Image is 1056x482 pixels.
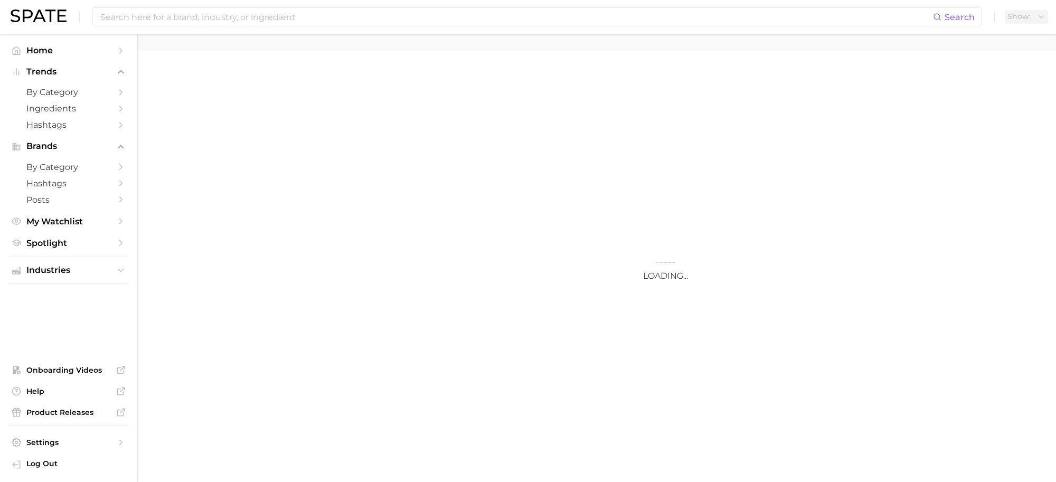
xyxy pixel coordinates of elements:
[1005,10,1048,24] button: Show
[26,162,111,172] span: by Category
[26,45,111,55] span: Home
[8,159,129,175] a: by Category
[26,195,111,205] span: Posts
[1007,14,1031,20] span: Show
[8,404,129,420] a: Product Releases
[8,434,129,450] a: Settings
[26,216,111,226] span: My Watchlist
[8,235,129,251] a: Spotlight
[8,175,129,192] a: Hashtags
[8,84,129,100] a: by Category
[26,178,111,188] span: Hashtags
[26,459,120,468] span: Log Out
[26,141,111,151] span: Brands
[26,266,111,275] span: Industries
[8,362,129,378] a: Onboarding Videos
[26,365,111,375] span: Onboarding Videos
[8,192,129,208] a: Posts
[8,42,129,59] a: Home
[8,262,129,278] button: Industries
[26,120,111,130] span: Hashtags
[26,438,111,447] span: Settings
[99,8,933,26] input: Search here for a brand, industry, or ingredient
[26,103,111,114] span: Ingredients
[560,271,771,281] h3: Loading...
[26,87,111,97] span: by Category
[8,100,129,117] a: Ingredients
[8,213,129,230] a: My Watchlist
[8,138,129,154] button: Brands
[8,383,129,399] a: Help
[26,386,111,396] span: Help
[26,408,111,417] span: Product Releases
[945,12,975,22] span: Search
[8,456,129,474] a: Log out. Currently logged in with e-mail jessica.roblin@loreal.com.
[26,67,111,77] span: Trends
[26,238,111,248] span: Spotlight
[11,10,67,22] img: SPATE
[8,117,129,133] a: Hashtags
[8,64,129,80] button: Trends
